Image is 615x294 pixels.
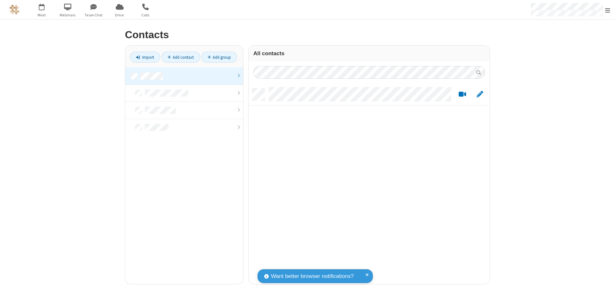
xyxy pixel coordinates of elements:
span: Webinars [56,12,80,18]
span: Calls [134,12,158,18]
button: Edit [473,91,486,99]
iframe: Chat [599,277,610,290]
h3: All contacts [253,50,485,56]
span: Meet [30,12,54,18]
a: Import [130,52,160,63]
a: Add contact [161,52,200,63]
h2: Contacts [125,29,490,40]
span: Drive [108,12,132,18]
button: Start a video meeting [456,91,469,99]
span: Want better browser notifications? [271,272,354,281]
div: grid [249,83,490,284]
span: Team Chat [82,12,106,18]
a: Add group [201,52,237,63]
img: QA Selenium DO NOT DELETE OR CHANGE [10,5,19,14]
